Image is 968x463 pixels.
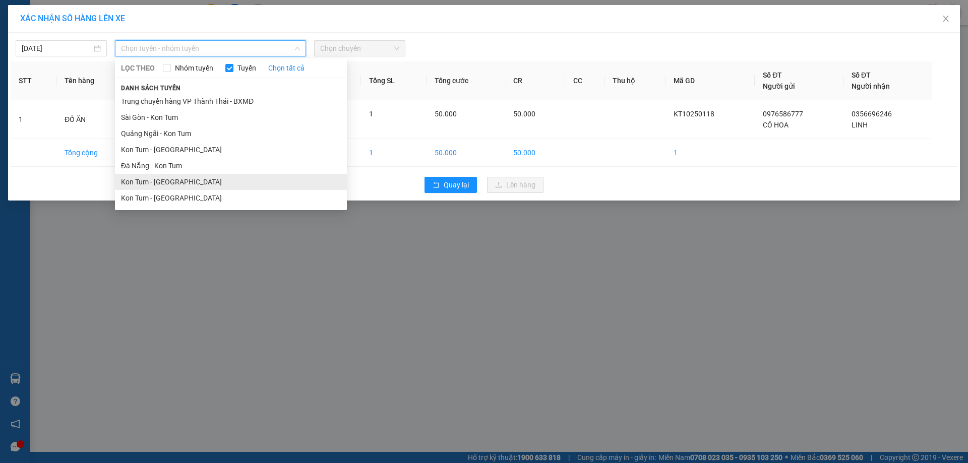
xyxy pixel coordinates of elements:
[115,109,347,125] li: Sài Gòn - Kon Tum
[20,14,125,23] span: XÁC NHẬN SỐ HÀNG LÊN XE
[115,93,347,109] li: Trung chuyển hàng VP Thành Thái - BXMĐ
[361,139,427,167] td: 1
[425,177,477,193] button: rollbackQuay lại
[505,139,565,167] td: 50.000
[369,110,373,118] span: 1
[427,61,505,100] th: Tổng cước
[115,190,347,206] li: Kon Tum - [GEOGRAPHIC_DATA]
[435,110,457,118] span: 50.000
[320,41,399,56] span: Chọn chuyến
[115,125,347,142] li: Quảng Ngãi - Kon Tum
[565,61,604,100] th: CC
[604,61,665,100] th: Thu hộ
[11,100,56,139] td: 1
[942,15,950,23] span: close
[487,177,543,193] button: uploadLên hàng
[427,139,505,167] td: 50.000
[56,139,134,167] td: Tổng cộng
[294,45,300,51] span: down
[763,82,795,90] span: Người gửi
[665,139,755,167] td: 1
[763,110,803,118] span: 0976586777
[115,174,347,190] li: Kon Tum - [GEOGRAPHIC_DATA]
[115,158,347,174] li: Đà Nẵng - Kon Tum
[852,121,868,129] span: LINH
[513,110,535,118] span: 50.000
[56,61,134,100] th: Tên hàng
[233,62,260,74] span: Tuyến
[763,121,789,129] span: CÔ HOA
[433,181,440,189] span: rollback
[444,179,469,190] span: Quay lại
[121,41,300,56] span: Chọn tuyến - nhóm tuyến
[171,62,217,74] span: Nhóm tuyến
[763,71,782,79] span: Số ĐT
[115,142,347,158] li: Kon Tum - [GEOGRAPHIC_DATA]
[674,110,714,118] span: KT10250118
[22,43,92,54] input: 15/10/2025
[505,61,565,100] th: CR
[665,61,755,100] th: Mã GD
[932,5,960,33] button: Close
[852,82,890,90] span: Người nhận
[361,61,427,100] th: Tổng SL
[268,62,305,74] a: Chọn tất cả
[852,110,892,118] span: 0356696246
[852,71,871,79] span: Số ĐT
[11,61,56,100] th: STT
[56,100,134,139] td: ĐỒ ĂN
[115,84,187,93] span: Danh sách tuyến
[121,62,155,74] span: LỌC THEO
